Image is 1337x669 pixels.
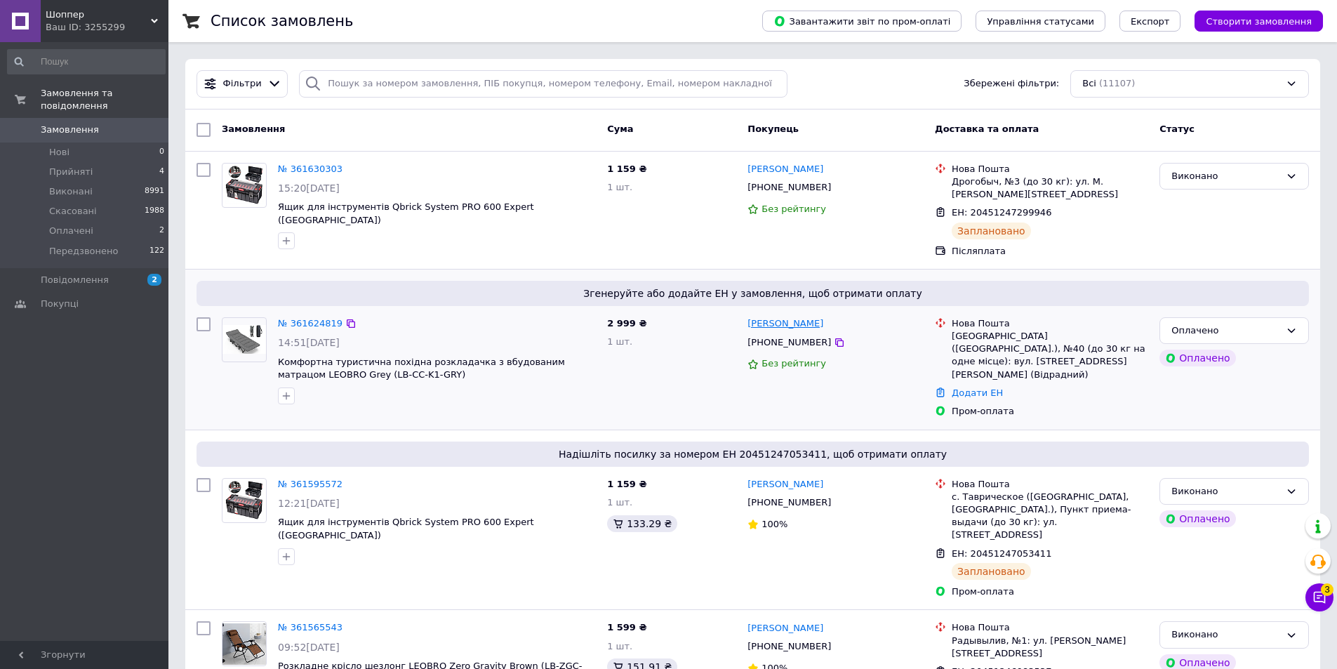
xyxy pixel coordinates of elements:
[145,205,164,218] span: 1988
[952,317,1148,330] div: Нова Пошта
[964,77,1059,91] span: Збережені фільтри:
[41,124,99,136] span: Замовлення
[773,15,950,27] span: Завантажити звіт по пром-оплаті
[278,357,565,380] a: Комфортна туристична похідна розкладачка з вбудованим матрацом LEOBRO Grey (LB-CC-K1-GRY)
[222,124,285,134] span: Замовлення
[278,517,534,541] a: Ящик для інструментів Qbrick System PRO 600 Expert ([GEOGRAPHIC_DATA])
[222,166,266,204] img: Фото товару
[278,164,342,174] a: № 361630303
[1305,583,1333,611] button: Чат з покупцем3
[222,478,267,523] a: Фото товару
[222,317,267,362] a: Фото товару
[987,16,1094,27] span: Управління статусами
[952,548,1051,559] span: ЕН: 20451247053411
[761,204,826,214] span: Без рейтингу
[49,225,93,237] span: Оплачені
[7,49,166,74] input: Пошук
[1099,78,1136,88] span: (11107)
[607,182,632,192] span: 1 шт.
[747,337,831,347] span: [PHONE_NUMBER]
[202,286,1303,300] span: Згенеруйте або додайте ЕН у замовлення, щоб отримати оплату
[278,479,342,489] a: № 361595572
[49,166,93,178] span: Прийняті
[952,563,1031,580] div: Заплановано
[607,124,633,134] span: Cума
[278,183,340,194] span: 15:20[DATE]
[607,622,646,632] span: 1 599 ₴
[159,225,164,237] span: 2
[607,641,632,651] span: 1 шт.
[278,337,340,348] span: 14:51[DATE]
[222,623,266,665] img: Фото товару
[952,388,1003,398] a: Додати ЕН
[1171,324,1280,338] div: Оплачено
[607,515,677,532] div: 133.29 ₴
[278,318,342,329] a: № 361624819
[747,124,799,134] span: Покупець
[952,245,1148,258] div: Післяплата
[1119,11,1181,32] button: Експорт
[1180,15,1323,26] a: Створити замовлення
[761,519,787,529] span: 100%
[222,325,266,354] img: Фото товару
[299,70,787,98] input: Пошук за номером замовлення, ПІБ покупця, номером телефону, Email, номером накладної
[952,175,1148,201] div: Дрогобыч, №3 (до 30 кг): ул. М. [PERSON_NAME][STREET_ADDRESS]
[49,185,93,198] span: Виконані
[49,205,97,218] span: Скасовані
[607,479,646,489] span: 1 159 ₴
[211,13,353,29] h1: Список замовлень
[952,163,1148,175] div: Нова Пошта
[159,146,164,159] span: 0
[1131,16,1170,27] span: Експорт
[149,245,164,258] span: 122
[747,478,823,491] a: [PERSON_NAME]
[223,77,262,91] span: Фільтри
[607,164,646,174] span: 1 159 ₴
[747,317,823,331] a: [PERSON_NAME]
[159,166,164,178] span: 4
[952,207,1051,218] span: ЕН: 20451247299946
[1082,77,1096,91] span: Всі
[747,497,831,508] span: [PHONE_NUMBER]
[1159,510,1235,527] div: Оплачено
[41,274,109,286] span: Повідомлення
[222,481,266,519] img: Фото товару
[747,622,823,635] a: [PERSON_NAME]
[1171,169,1280,184] div: Виконано
[278,201,534,225] span: Ящик для інструментів Qbrick System PRO 600 Expert ([GEOGRAPHIC_DATA])
[278,498,340,509] span: 12:21[DATE]
[1195,11,1323,32] button: Створити замовлення
[41,87,168,112] span: Замовлення та повідомлення
[747,182,831,192] span: [PHONE_NUMBER]
[952,405,1148,418] div: Пром-оплата
[278,622,342,632] a: № 361565543
[952,621,1148,634] div: Нова Пошта
[952,585,1148,598] div: Пром-оплата
[1159,124,1195,134] span: Статус
[952,330,1148,381] div: [GEOGRAPHIC_DATA] ([GEOGRAPHIC_DATA].), №40 (до 30 кг на одне місце): вул. [STREET_ADDRESS][PERSO...
[952,491,1148,542] div: с. Таврическое ([GEOGRAPHIC_DATA], [GEOGRAPHIC_DATA].), Пункт приема-выдачи (до 30 кг): ул. [STRE...
[41,298,79,310] span: Покупці
[1171,484,1280,499] div: Виконано
[952,223,1031,239] div: Заплановано
[761,358,826,369] span: Без рейтингу
[278,642,340,653] span: 09:52[DATE]
[762,11,962,32] button: Завантажити звіт по пром-оплаті
[607,497,632,508] span: 1 шт.
[607,336,632,347] span: 1 шт.
[222,163,267,208] a: Фото товару
[1206,16,1312,27] span: Створити замовлення
[46,21,168,34] div: Ваш ID: 3255299
[222,621,267,666] a: Фото товару
[145,185,164,198] span: 8991
[202,447,1303,461] span: Надішліть посилку за номером ЕН 20451247053411, щоб отримати оплату
[147,274,161,286] span: 2
[49,146,69,159] span: Нові
[747,641,831,651] span: [PHONE_NUMBER]
[1321,581,1333,594] span: 3
[46,8,151,21] span: Шоппер
[976,11,1105,32] button: Управління статусами
[49,245,119,258] span: Передзвонено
